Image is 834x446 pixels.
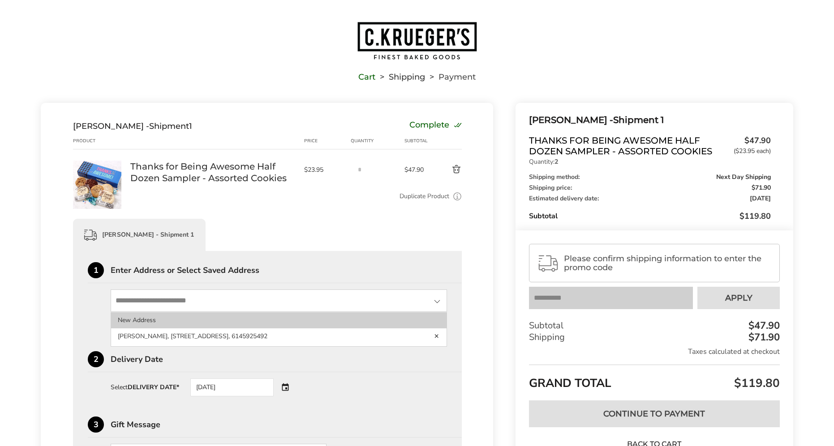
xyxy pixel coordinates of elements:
img: C.KRUEGER'S [357,21,477,60]
a: Thanks for Being Awesome Half Dozen Sampler - Assorted Cookies [130,161,295,184]
div: Shipping method: [529,174,771,180]
span: $47.90 [729,135,771,154]
div: GRAND TOTAL [529,365,780,394]
span: $23.95 [304,166,346,174]
div: $47.90 [746,321,780,331]
div: 1 [88,262,104,278]
a: Delete address [434,333,440,339]
div: Enter Address or Select Saved Address [111,266,462,274]
button: Apply [697,287,780,309]
div: Select [111,384,179,391]
a: Go to home page [41,21,793,60]
div: [PERSON_NAME] - Shipment 1 [73,219,206,251]
strong: DELIVERY DATE* [128,383,179,391]
p: Quantity: [529,159,771,165]
span: $119.80 [739,211,771,221]
div: [DATE] [190,378,274,396]
div: Quantity [351,137,404,144]
div: Taxes calculated at checkout [529,347,780,357]
span: Next Day Shipping [716,174,771,180]
strong: 2 [555,157,558,166]
a: Duplicate Product [400,191,449,201]
div: Estimated delivery date: [529,195,771,202]
div: $71.90 [746,332,780,342]
li: Shipping [375,74,425,80]
button: Delete product [430,164,462,175]
button: Continue to Payment [529,400,780,427]
div: Subtotal [404,137,430,144]
li: New Address [111,312,447,328]
span: $119.80 [732,375,780,391]
span: 1 [189,121,192,131]
div: 3 [88,416,104,433]
span: Payment [438,74,476,80]
li: [PERSON_NAME], [STREET_ADDRESS], 6145925492 [111,328,447,344]
a: Cart [358,74,375,80]
span: [DATE] [750,195,771,202]
input: State [111,289,447,312]
div: Gift Message [111,421,462,429]
div: Shipment [73,121,192,131]
div: Delivery Date [111,355,462,363]
span: Thanks for Being Awesome Half Dozen Sampler - Assorted Cookies [529,135,729,157]
div: Shipping [529,331,780,343]
div: Subtotal [529,211,771,221]
input: Quantity input [351,161,369,178]
div: 2 [88,351,104,367]
a: Thanks for Being Awesome Half Dozen Sampler - Assorted Cookies [73,160,121,169]
span: Apply [725,294,752,302]
span: $47.90 [404,166,430,174]
div: Product [73,137,130,144]
span: Please confirm shipping information to enter the promo code [564,254,772,272]
span: [PERSON_NAME] - [529,115,613,125]
div: Complete [409,121,462,131]
div: Price [304,137,351,144]
div: Shipping price: [529,185,771,191]
span: ($23.95 each) [734,148,771,154]
a: Thanks for Being Awesome Half Dozen Sampler - Assorted Cookies$47.90($23.95 each) [529,135,771,157]
div: Subtotal [529,320,780,331]
img: Thanks for Being Awesome Half Dozen Sampler - Assorted Cookies [73,161,121,209]
div: Shipment 1 [529,113,771,127]
span: $71.90 [752,185,771,191]
span: [PERSON_NAME] - [73,121,149,131]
